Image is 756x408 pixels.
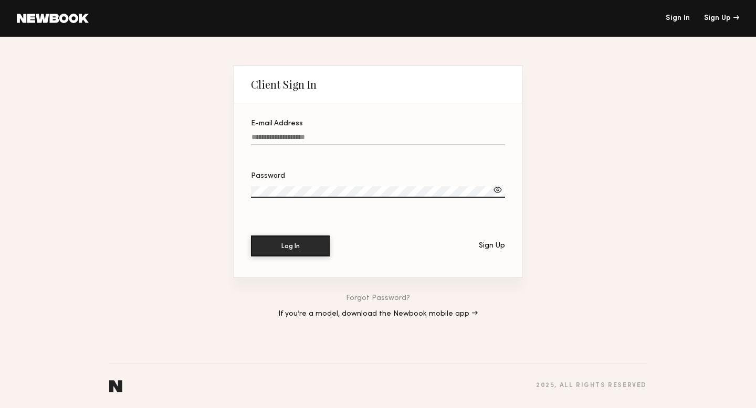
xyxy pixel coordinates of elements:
div: E-mail Address [251,120,505,127]
div: Password [251,173,505,180]
input: E-mail Address [251,133,505,145]
div: 2025 , all rights reserved [536,382,647,389]
div: Client Sign In [251,78,317,91]
input: Password [251,186,505,198]
div: Sign Up [479,242,505,250]
a: If you’re a model, download the Newbook mobile app → [278,310,478,318]
a: Forgot Password? [346,295,410,302]
button: Log In [251,235,330,256]
div: Sign Up [704,15,739,22]
a: Sign In [666,15,690,22]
